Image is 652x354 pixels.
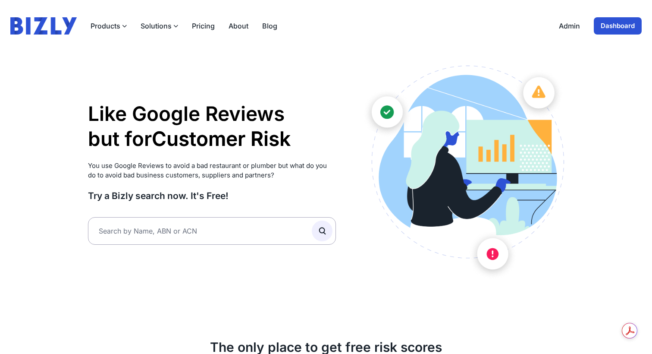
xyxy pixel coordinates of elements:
[91,21,127,31] button: Products
[594,17,642,35] a: Dashboard
[262,21,277,31] a: Blog
[141,21,178,31] button: Solutions
[559,21,580,31] a: Admin
[192,21,215,31] a: Pricing
[152,126,291,152] li: Customer Risk
[88,217,336,245] input: Search by Name, ABN or ACN
[88,190,336,202] h3: Try a Bizly search now. It's Free!
[88,101,336,151] h1: Like Google Reviews but for
[88,161,336,180] p: You use Google Reviews to avoid a bad restaurant or plumber but what do you do to avoid bad busin...
[229,21,248,31] a: About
